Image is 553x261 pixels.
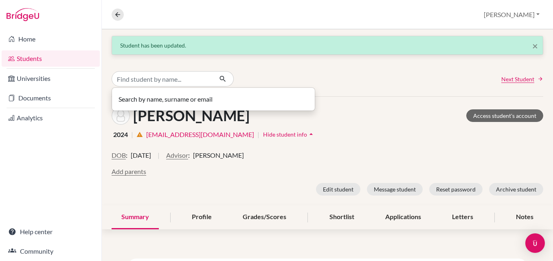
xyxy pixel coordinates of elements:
[2,70,100,87] a: Universities
[263,131,307,138] span: Hide student info
[532,41,538,51] button: Close
[2,90,100,106] a: Documents
[367,183,423,196] button: Message student
[118,94,308,104] p: Search by name, surname or email
[113,130,128,139] span: 2024
[429,183,483,196] button: Reset password
[193,150,244,160] span: [PERSON_NAME]
[131,150,151,160] span: [DATE]
[126,150,127,160] span: :
[480,7,543,22] button: [PERSON_NAME]
[2,224,100,240] a: Help center
[501,75,543,83] a: Next Student
[489,183,543,196] button: Archive student
[166,150,188,160] button: Advisor
[233,205,296,229] div: Grades/Scores
[136,131,143,138] i: warning
[112,150,126,160] button: DOB
[112,71,213,87] input: Find student by name...
[532,40,538,52] span: ×
[146,130,254,139] a: [EMAIL_ADDRESS][DOMAIN_NAME]
[501,75,534,83] span: Next Student
[375,205,431,229] div: Applications
[120,41,535,50] div: Student has been updated.
[2,50,100,67] a: Students
[316,183,360,196] button: Edit student
[320,205,364,229] div: Shortlist
[112,205,159,229] div: Summary
[133,107,250,124] h1: [PERSON_NAME]
[131,130,133,139] span: |
[506,205,543,229] div: Notes
[188,150,190,160] span: :
[466,109,543,122] a: Access student's account
[307,130,315,138] i: arrow_drop_up
[257,130,259,139] span: |
[182,205,222,229] div: Profile
[158,150,160,167] span: |
[7,8,39,21] img: Bridge-U
[112,107,130,125] img: Utsav Kandel's avatar
[2,110,100,126] a: Analytics
[263,128,316,141] button: Hide student infoarrow_drop_up
[2,243,100,259] a: Community
[442,205,483,229] div: Letters
[112,167,146,176] button: Add parents
[525,233,545,253] div: Open Intercom Messenger
[2,31,100,47] a: Home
